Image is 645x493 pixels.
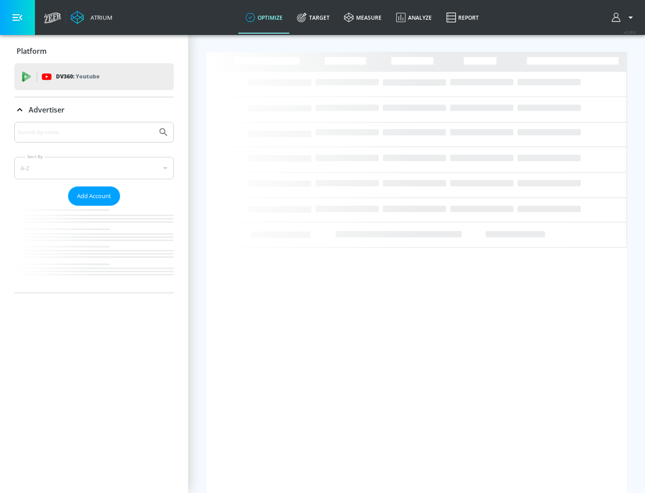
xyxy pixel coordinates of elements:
[18,126,154,138] input: Search by name
[68,186,120,206] button: Add Account
[14,122,174,293] div: Advertiser
[290,1,337,34] a: Target
[77,191,111,201] span: Add Account
[26,154,45,160] label: Sort By
[76,72,99,81] p: Youtube
[17,46,47,56] p: Platform
[56,72,99,82] p: DV360:
[14,206,174,293] nav: list of Advertiser
[337,1,389,34] a: measure
[14,157,174,179] div: A-Z
[87,13,112,22] div: Atrium
[14,97,174,122] div: Advertiser
[439,1,486,34] a: Report
[14,63,174,90] div: DV360: Youtube
[623,30,636,35] span: v 4.28.0
[238,1,290,34] a: optimize
[71,11,112,24] a: Atrium
[29,105,64,115] p: Advertiser
[389,1,439,34] a: Analyze
[14,39,174,64] div: Platform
